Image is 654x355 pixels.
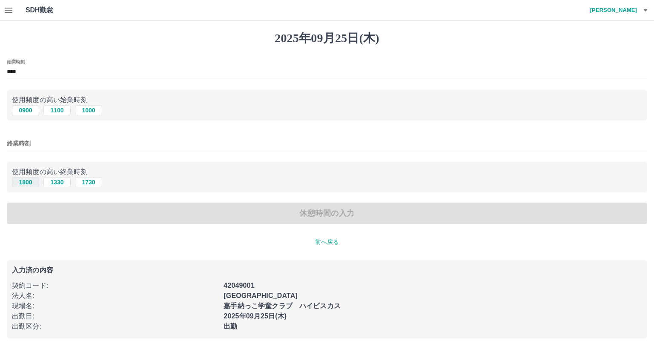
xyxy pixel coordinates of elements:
[224,323,237,330] b: 出勤
[12,291,218,301] p: 法人名 :
[224,292,298,299] b: [GEOGRAPHIC_DATA]
[224,282,254,289] b: 42049001
[43,177,71,187] button: 1330
[12,95,642,105] p: 使用頻度の高い始業時刻
[7,31,647,46] h1: 2025年09月25日(木)
[224,312,287,320] b: 2025年09月25日(木)
[75,105,102,115] button: 1000
[7,58,25,65] label: 始業時刻
[12,301,218,311] p: 現場名 :
[12,281,218,291] p: 契約コード :
[12,267,642,274] p: 入力済の内容
[12,177,39,187] button: 1800
[12,167,642,177] p: 使用頻度の高い終業時刻
[224,302,341,309] b: 嘉手納っこ学童クラブ ハイビスカス
[12,311,218,321] p: 出勤日 :
[7,238,647,246] p: 前へ戻る
[12,105,39,115] button: 0900
[43,105,71,115] button: 1100
[12,321,218,332] p: 出勤区分 :
[75,177,102,187] button: 1730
